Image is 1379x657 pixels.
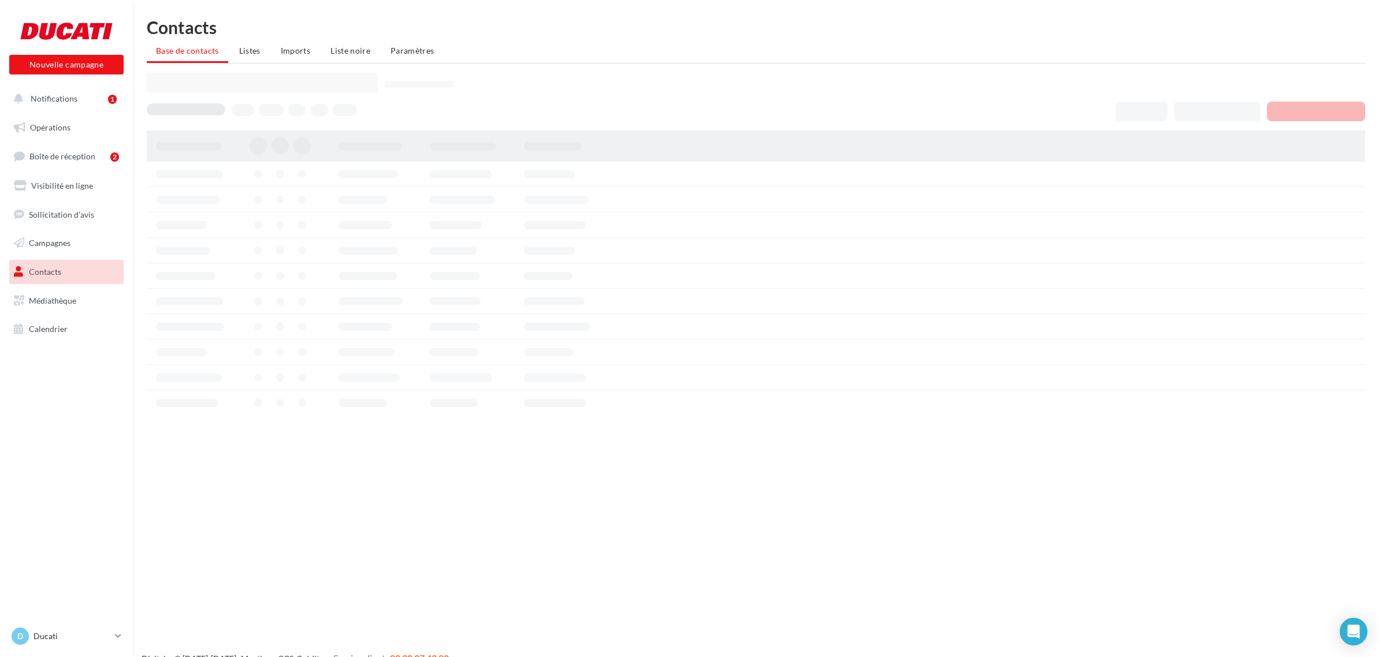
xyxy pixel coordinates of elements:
[29,151,95,161] span: Boîte de réception
[7,144,126,169] a: Boîte de réception2
[29,324,68,334] span: Calendrier
[31,181,93,191] span: Visibilité en ligne
[391,46,434,55] span: Paramètres
[29,238,70,248] span: Campagnes
[281,46,310,55] span: Imports
[7,260,126,284] a: Contacts
[7,203,126,227] a: Sollicitation d'avis
[7,317,126,341] a: Calendrier
[29,296,76,305] span: Médiathèque
[9,625,124,647] a: D Ducati
[108,95,117,104] div: 1
[330,46,370,55] span: Liste noire
[7,289,126,313] a: Médiathèque
[110,152,119,162] div: 2
[239,46,261,55] span: Listes
[31,94,77,103] span: Notifications
[17,630,23,642] span: D
[29,267,61,277] span: Contacts
[7,87,121,111] button: Notifications 1
[34,630,110,642] p: Ducati
[7,231,126,255] a: Campagnes
[147,18,1365,36] h1: Contacts
[7,174,126,198] a: Visibilité en ligne
[1340,618,1367,645] div: Open Intercom Messenger
[7,115,126,140] a: Opérations
[9,55,124,74] button: Nouvelle campagne
[30,122,70,132] span: Opérations
[29,209,94,219] span: Sollicitation d'avis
